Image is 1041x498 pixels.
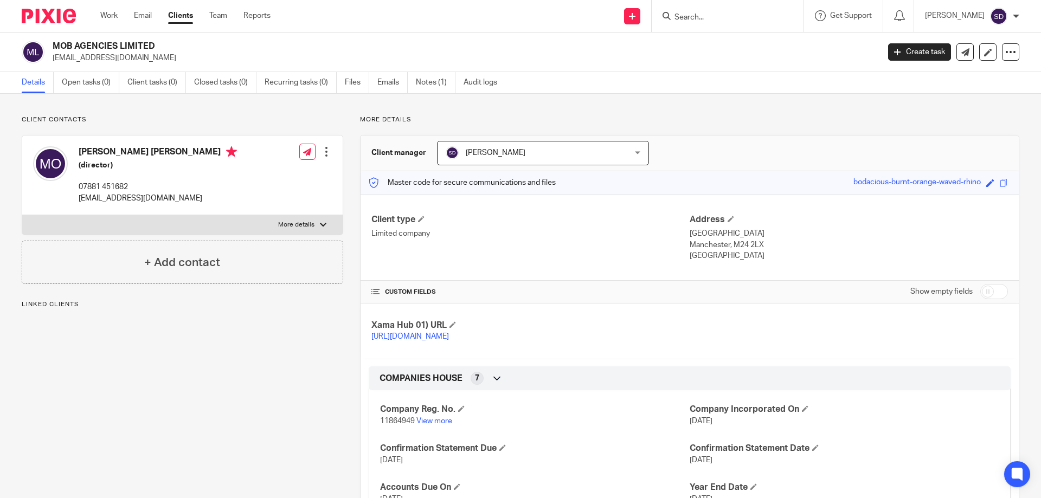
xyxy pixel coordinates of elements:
p: [EMAIL_ADDRESS][DOMAIN_NAME] [79,193,237,204]
a: Clients [168,10,193,21]
a: Create task [888,43,951,61]
p: Linked clients [22,300,343,309]
p: [GEOGRAPHIC_DATA] [690,250,1008,261]
h4: Confirmation Statement Due [380,443,690,454]
span: [PERSON_NAME] [466,149,525,157]
a: Recurring tasks (0) [265,72,337,93]
label: Show empty fields [910,286,973,297]
span: COMPANIES HOUSE [380,373,462,384]
h4: Accounts Due On [380,482,690,493]
p: Client contacts [22,115,343,124]
p: 07881 451682 [79,182,237,192]
span: [DATE] [690,417,712,425]
a: Files [345,72,369,93]
h4: Client type [371,214,690,225]
h4: Confirmation Statement Date [690,443,999,454]
a: Open tasks (0) [62,72,119,93]
p: [EMAIL_ADDRESS][DOMAIN_NAME] [53,53,872,63]
p: More details [360,115,1019,124]
a: Team [209,10,227,21]
img: svg%3E [22,41,44,63]
div: bodacious-burnt-orange-waved-rhino [853,177,981,189]
h4: Xama Hub 01) URL [371,320,690,331]
h5: (director) [79,160,237,171]
img: svg%3E [990,8,1007,25]
a: Audit logs [464,72,505,93]
a: Details [22,72,54,93]
a: Notes (1) [416,72,455,93]
img: svg%3E [33,146,68,181]
p: More details [278,221,314,229]
input: Search [673,13,771,23]
h3: Client manager [371,147,426,158]
p: Manchester, M24 2LX [690,240,1008,250]
a: Email [134,10,152,21]
i: Primary [226,146,237,157]
a: Reports [243,10,271,21]
span: [DATE] [690,456,712,464]
h2: MOB AGENCIES LIMITED [53,41,708,52]
a: Closed tasks (0) [194,72,256,93]
span: [DATE] [380,456,403,464]
a: Client tasks (0) [127,72,186,93]
p: [GEOGRAPHIC_DATA] [690,228,1008,239]
span: 11864949 [380,417,415,425]
p: Master code for secure communications and files [369,177,556,188]
a: Work [100,10,118,21]
span: 7 [475,373,479,384]
p: Limited company [371,228,690,239]
a: Emails [377,72,408,93]
h4: [PERSON_NAME] [PERSON_NAME] [79,146,237,160]
h4: Company Reg. No. [380,404,690,415]
img: Pixie [22,9,76,23]
img: svg%3E [446,146,459,159]
a: [URL][DOMAIN_NAME] [371,333,449,340]
h4: Company Incorporated On [690,404,999,415]
h4: Address [690,214,1008,225]
h4: CUSTOM FIELDS [371,288,690,296]
h4: + Add contact [144,254,220,271]
h4: Year End Date [690,482,999,493]
a: View more [416,417,452,425]
span: Get Support [830,12,872,20]
p: [PERSON_NAME] [925,10,985,21]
